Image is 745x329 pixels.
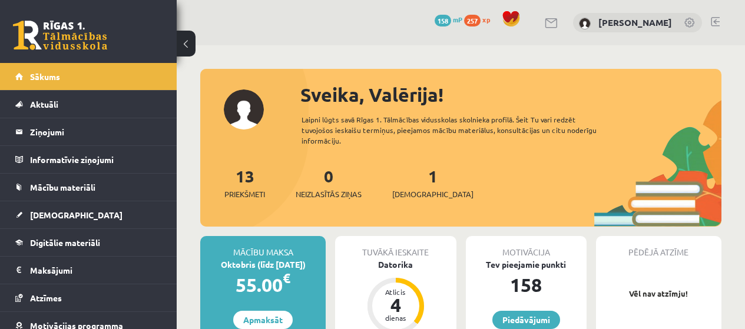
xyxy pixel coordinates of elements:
span: [DEMOGRAPHIC_DATA] [392,188,474,200]
div: Tuvākā ieskaite [335,236,456,258]
span: € [283,270,290,287]
a: Maksājumi [15,257,162,284]
span: xp [482,15,490,24]
span: Digitālie materiāli [30,237,100,248]
a: 257 xp [464,15,496,24]
span: 257 [464,15,481,26]
a: 1[DEMOGRAPHIC_DATA] [392,165,474,200]
a: Digitālie materiāli [15,229,162,256]
legend: Informatīvie ziņojumi [30,146,162,173]
a: 0Neizlasītās ziņas [296,165,362,200]
span: 158 [435,15,451,26]
span: mP [453,15,462,24]
span: Atzīmes [30,293,62,303]
div: Datorika [335,258,456,271]
div: Atlicis [378,288,413,295]
div: dienas [378,314,413,321]
legend: Maksājumi [30,257,162,284]
p: Vēl nav atzīmju! [602,288,716,300]
a: 13Priekšmeti [224,165,265,200]
a: Informatīvie ziņojumi [15,146,162,173]
span: Aktuāli [30,99,58,109]
a: Mācību materiāli [15,174,162,201]
a: Sākums [15,63,162,90]
div: 158 [466,271,587,299]
a: [DEMOGRAPHIC_DATA] [15,201,162,228]
a: Rīgas 1. Tālmācības vidusskola [13,21,107,50]
span: Priekšmeti [224,188,265,200]
div: 4 [378,295,413,314]
span: Mācību materiāli [30,182,95,192]
img: Valērija Martinova [579,18,591,29]
a: 158 mP [435,15,462,24]
a: [PERSON_NAME] [598,16,672,28]
a: Piedāvājumi [492,311,560,329]
div: Laipni lūgts savā Rīgas 1. Tālmācības vidusskolas skolnieka profilā. Šeit Tu vari redzēt tuvojošo... [302,114,614,146]
span: [DEMOGRAPHIC_DATA] [30,210,122,220]
a: Aktuāli [15,91,162,118]
a: Ziņojumi [15,118,162,145]
a: Atzīmes [15,284,162,311]
span: Sākums [30,71,60,82]
div: Pēdējā atzīme [596,236,721,258]
div: Tev pieejamie punkti [466,258,587,271]
div: 55.00 [200,271,326,299]
span: Neizlasītās ziņas [296,188,362,200]
div: Oktobris (līdz [DATE]) [200,258,326,271]
div: Motivācija [466,236,587,258]
a: Apmaksāt [233,311,293,329]
legend: Ziņojumi [30,118,162,145]
div: Mācību maksa [200,236,326,258]
div: Sveika, Valērija! [300,81,721,109]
